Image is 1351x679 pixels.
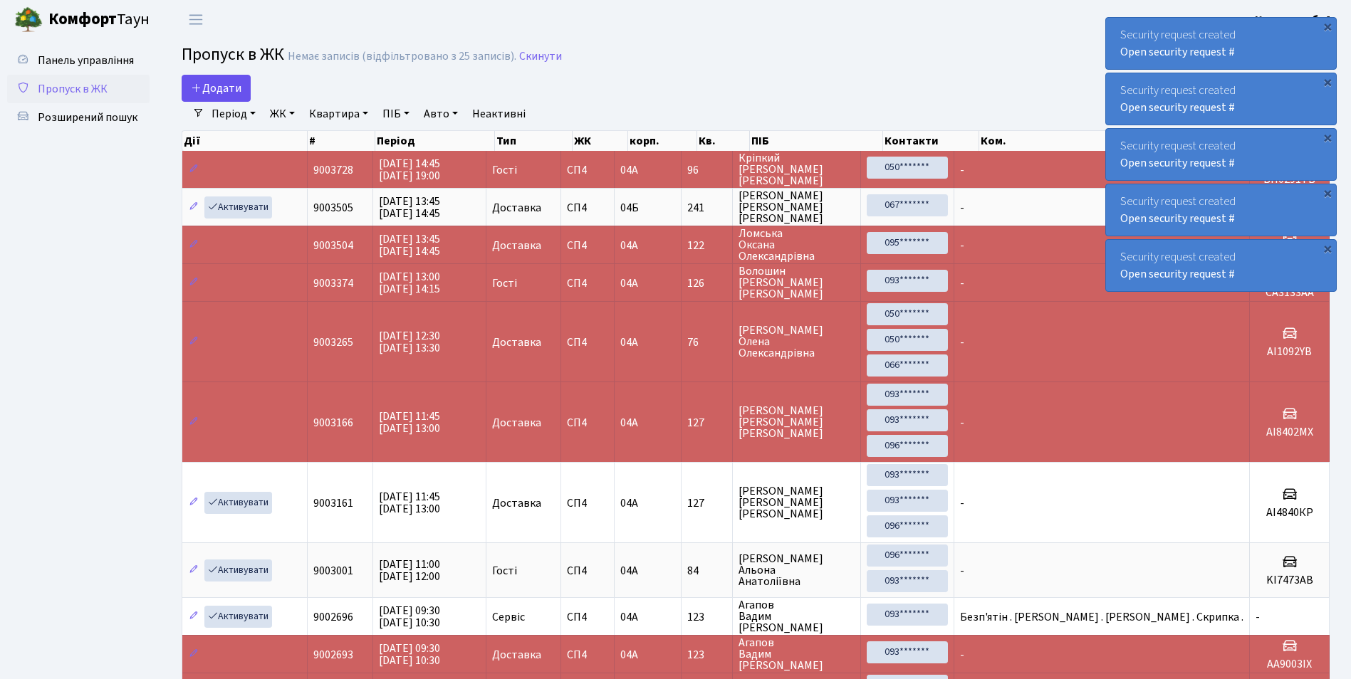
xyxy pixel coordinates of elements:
[492,337,541,348] span: Доставка
[1256,658,1323,671] h5: АА9003ІХ
[960,647,964,663] span: -
[960,162,964,178] span: -
[620,335,638,350] span: 04А
[739,265,855,300] span: Волошин [PERSON_NAME] [PERSON_NAME]
[567,611,608,623] span: СП4
[1256,609,1260,625] span: -
[492,649,541,660] span: Доставка
[7,46,150,75] a: Панель управління
[492,278,517,289] span: Гості
[1320,19,1335,33] div: ×
[375,131,495,151] th: Період
[620,647,638,663] span: 04А
[206,102,261,126] a: Період
[739,599,855,633] span: Агапов Вадим [PERSON_NAME]
[960,609,1243,625] span: Безп'ятін . [PERSON_NAME] . [PERSON_NAME] . Скрипка .
[628,131,697,151] th: корп.
[883,131,979,151] th: Контакти
[418,102,464,126] a: Авто
[313,275,353,291] span: 9003374
[687,498,726,509] span: 127
[739,190,855,224] span: [PERSON_NAME] [PERSON_NAME] [PERSON_NAME]
[379,231,440,259] span: [DATE] 13:45 [DATE] 14:45
[739,325,855,359] span: [PERSON_NAME] Олена Олександрівна
[739,637,855,671] span: Агапов Вадим [PERSON_NAME]
[573,131,628,151] th: ЖК
[379,603,440,631] span: [DATE] 09:30 [DATE] 10:30
[1255,12,1334,28] b: Консьєрж б. 4.
[960,335,964,350] span: -
[960,200,964,216] span: -
[979,131,1247,151] th: Ком.
[739,405,855,439] span: [PERSON_NAME] [PERSON_NAME] [PERSON_NAME]
[379,328,440,356] span: [DATE] 12:30 [DATE] 13:30
[1320,75,1335,89] div: ×
[1106,73,1336,125] div: Security request created
[739,152,855,186] span: Кріпкий [PERSON_NAME] [PERSON_NAME]
[313,162,353,178] span: 9003728
[567,240,608,251] span: СП4
[567,202,608,214] span: СП4
[313,335,353,350] span: 9003265
[1120,155,1235,171] a: Open security request #
[687,417,726,428] span: 127
[182,42,284,67] span: Пропуск в ЖК
[1120,100,1235,115] a: Open security request #
[379,269,440,297] span: [DATE] 13:00 [DATE] 14:15
[379,194,440,221] span: [DATE] 13:45 [DATE] 14:45
[620,162,638,178] span: 04А
[960,563,964,579] span: -
[492,164,517,176] span: Гості
[620,609,638,625] span: 04А
[1120,44,1235,60] a: Open security request #
[1320,130,1335,144] div: ×
[48,8,150,32] span: Таун
[739,553,855,587] span: [PERSON_NAME] Альона Анатоліївна
[313,563,353,579] span: 9003001
[308,131,376,151] th: #
[1256,345,1323,359] h5: АІ1092YB
[960,415,964,431] span: -
[38,81,108,97] span: Пропуск в ЖК
[191,80,241,96] span: Додати
[313,415,353,431] span: 9003166
[567,417,608,428] span: СП4
[687,240,726,251] span: 122
[204,196,272,219] a: Активувати
[379,156,440,184] span: [DATE] 14:45 [DATE] 19:00
[313,495,353,511] span: 9003161
[495,131,572,151] th: Тип
[567,337,608,348] span: СП4
[492,202,541,214] span: Доставка
[492,417,541,428] span: Доставка
[687,337,726,348] span: 76
[313,647,353,663] span: 9002693
[313,238,353,253] span: 9003504
[620,275,638,291] span: 04А
[687,611,726,623] span: 123
[620,200,639,216] span: 04Б
[182,75,251,102] a: Додати
[264,102,301,126] a: ЖК
[687,164,726,176] span: 96
[1256,574,1323,587] h5: KI7473AB
[960,275,964,291] span: -
[288,50,516,63] div: Немає записів (відфільтровано з 25 записів).
[960,238,964,253] span: -
[697,131,750,151] th: Кв.
[750,131,883,151] th: ПІБ
[1256,426,1323,439] h5: АІ8402МХ
[182,131,308,151] th: Дії
[687,649,726,660] span: 123
[1120,211,1235,226] a: Open security request #
[687,565,726,577] span: 84
[48,8,117,31] b: Комфорт
[1256,506,1323,520] h5: АІ4840КР
[7,103,150,132] a: Розширений пошук
[178,8,214,31] button: Переключити навігацію
[466,102,531,126] a: Неактивні
[687,278,726,289] span: 126
[38,53,134,68] span: Панель управління
[379,409,440,436] span: [DATE] 11:45 [DATE] 13:00
[1120,266,1235,282] a: Open security request #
